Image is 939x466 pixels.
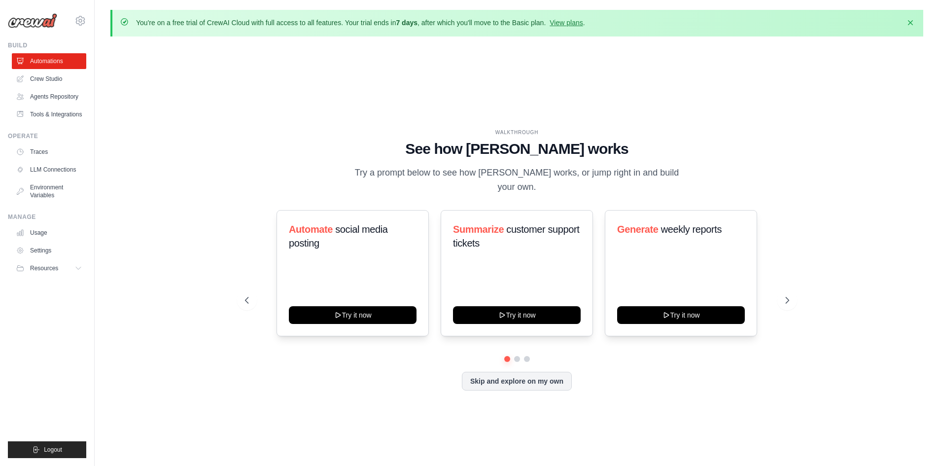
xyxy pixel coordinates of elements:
[12,260,86,276] button: Resources
[136,18,585,28] p: You're on a free trial of CrewAI Cloud with full access to all features. Your trial ends in , aft...
[12,53,86,69] a: Automations
[661,224,722,235] span: weekly reports
[12,162,86,178] a: LLM Connections
[12,179,86,203] a: Environment Variables
[44,446,62,454] span: Logout
[550,19,583,27] a: View plans
[245,129,789,136] div: WALKTHROUGH
[8,132,86,140] div: Operate
[245,140,789,158] h1: See how [PERSON_NAME] works
[396,19,417,27] strong: 7 days
[462,372,572,391] button: Skip and explore on my own
[289,224,333,235] span: Automate
[453,224,579,249] span: customer support tickets
[453,224,504,235] span: Summarize
[12,107,86,122] a: Tools & Integrations
[351,166,683,195] p: Try a prompt below to see how [PERSON_NAME] works, or jump right in and build your own.
[8,441,86,458] button: Logout
[30,264,58,272] span: Resources
[12,243,86,258] a: Settings
[289,224,388,249] span: social media posting
[617,306,745,324] button: Try it now
[289,306,417,324] button: Try it now
[12,144,86,160] a: Traces
[12,71,86,87] a: Crew Studio
[8,41,86,49] div: Build
[8,213,86,221] div: Manage
[12,89,86,105] a: Agents Repository
[890,419,939,466] iframe: Chat Widget
[453,306,581,324] button: Try it now
[617,224,659,235] span: Generate
[12,225,86,241] a: Usage
[8,13,57,28] img: Logo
